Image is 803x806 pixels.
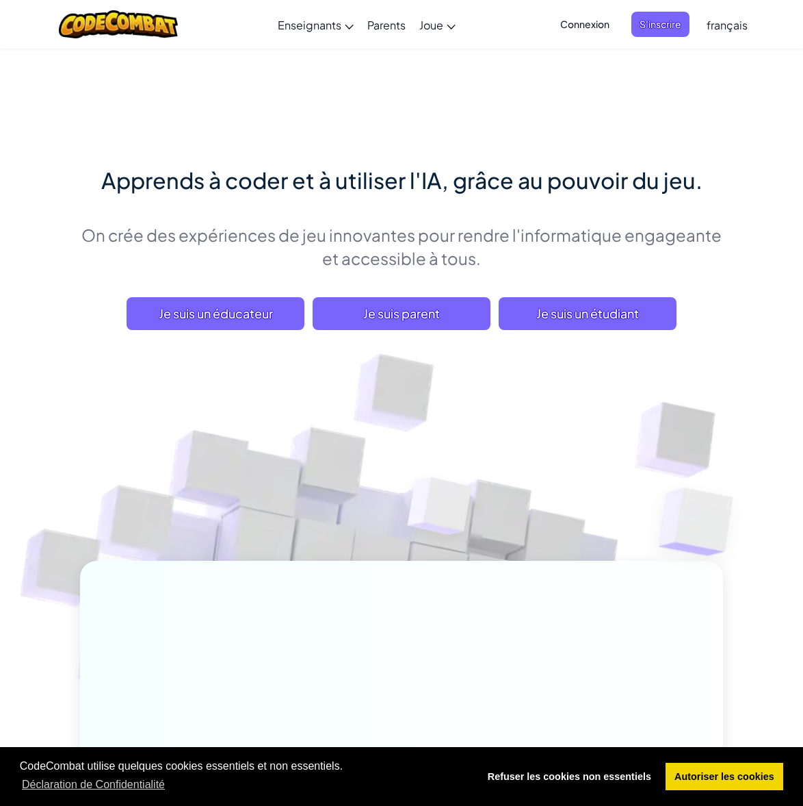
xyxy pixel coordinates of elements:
img: Overlap cubes [620,441,787,603]
button: Connexion [552,12,618,37]
span: Apprends à coder et à utiliser l'IA, grâce au pouvoir du jeu. [101,166,702,194]
img: Overlap cubes [371,440,510,583]
button: Je suis un étudiant [499,297,676,330]
a: learn more about cookies [20,774,167,795]
span: Joue [419,18,443,32]
p: On crée des expériences de jeu innovantes pour rendre l'informatique engageante et accessible à t... [80,223,723,270]
a: Je suis un éducateur [127,297,304,330]
a: Enseignants [271,6,360,43]
a: Joue [412,6,462,43]
span: français [707,18,748,32]
img: CodeCombat logo [59,10,179,38]
span: Enseignants [278,18,341,32]
a: allow cookies [666,763,784,790]
button: S'inscrire [631,12,689,37]
span: CodeCombat utilise quelques cookies essentiels et non essentiels. [20,758,467,795]
a: français [700,6,754,43]
a: Je suis parent [313,297,490,330]
a: deny cookies [478,763,660,790]
a: Parents [360,6,412,43]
